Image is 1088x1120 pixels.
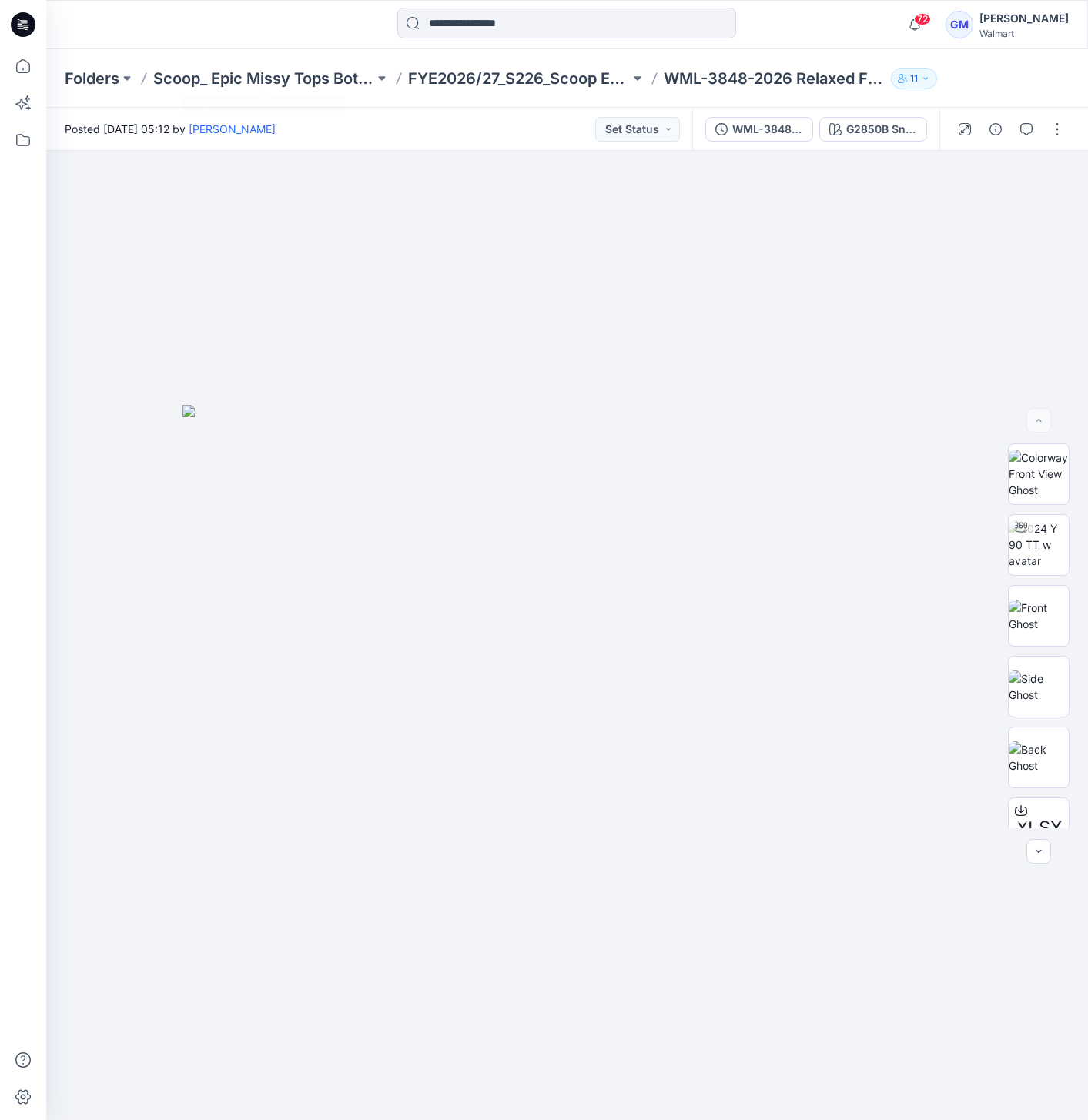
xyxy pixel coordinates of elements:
[910,70,918,87] p: 11
[1009,520,1069,569] img: 2024 Y 90 TT w avatar
[1016,814,1062,842] span: XLSX
[1009,600,1069,632] img: Front Ghost
[705,117,813,142] button: WML-3848-2026 Relaxed Fit Jeans_Full Colorway
[1009,741,1069,774] img: Back Ghost
[65,121,276,137] span: Posted [DATE] 05:12 by
[732,121,803,138] div: WML-3848-2026 Relaxed Fit Jeans_Full Colorway
[979,28,1069,39] div: Walmart
[664,68,885,89] p: WML-3848-2026 Relaxed Fit Jeans
[408,68,629,89] a: FYE2026/27_S226_Scoop EPIC_Top & Bottom
[153,68,374,89] a: Scoop_ Epic Missy Tops Bottoms Dress
[1009,450,1069,498] img: Colorway Front View Ghost
[65,68,119,89] a: Folders
[914,13,931,25] span: 72
[819,117,927,142] button: G2850B Snake Skin Print
[846,121,917,138] div: G2850B Snake Skin Print
[1009,670,1069,703] img: Side Ghost
[891,68,937,89] button: 11
[979,9,1069,28] div: [PERSON_NAME]
[189,122,276,135] a: [PERSON_NAME]
[983,117,1008,142] button: Details
[946,11,973,38] div: GM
